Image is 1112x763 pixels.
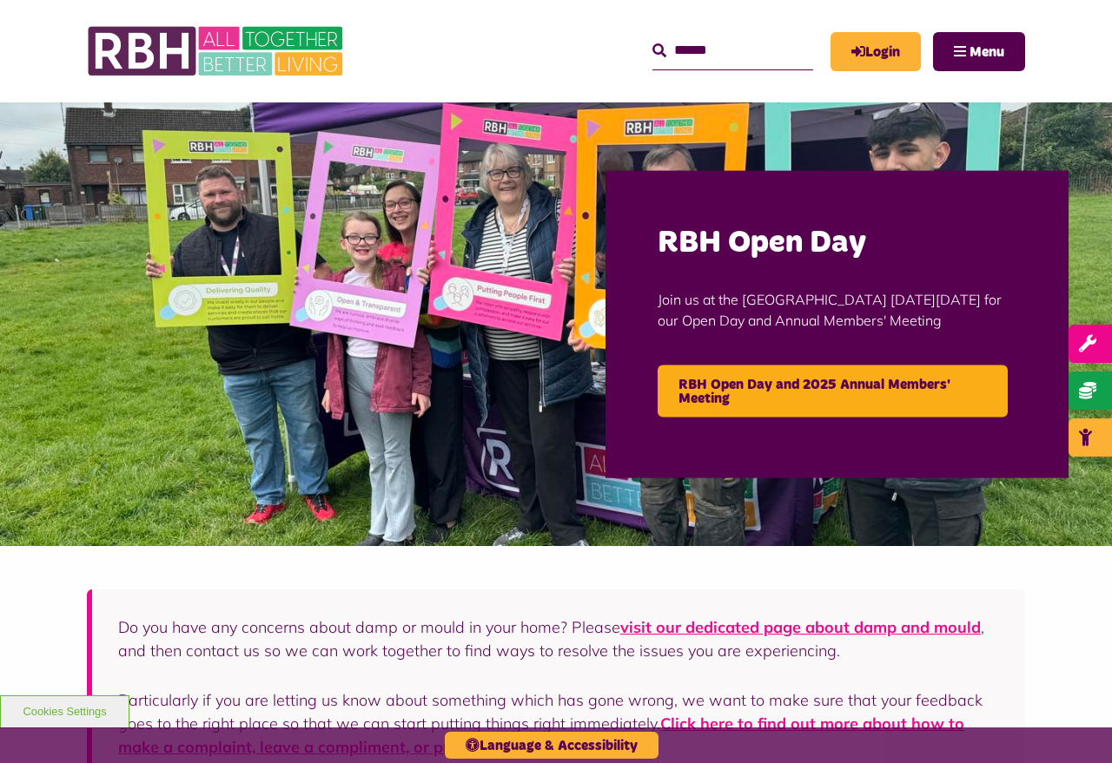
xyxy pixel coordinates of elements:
[445,732,659,759] button: Language & Accessibility
[658,365,1008,418] a: RBH Open Day and 2025 Annual Members' Meeting
[87,17,347,85] img: RBH
[933,32,1025,71] button: Navigation
[658,263,1016,357] p: Join us at the [GEOGRAPHIC_DATA] [DATE][DATE] for our Open Day and Annual Members' Meeting
[118,615,999,662] p: Do you have any concerns about damp or mould in your home? Please , and then contact us so we can...
[658,222,1016,263] h2: RBH Open Day
[620,617,981,637] a: visit our dedicated page about damp and mould
[970,45,1004,59] span: Menu
[831,32,921,71] a: MyRBH
[1034,685,1112,763] iframe: Netcall Web Assistant for live chat
[118,688,999,759] p: Particularly if you are letting us know about something which has gone wrong, we want to make sur...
